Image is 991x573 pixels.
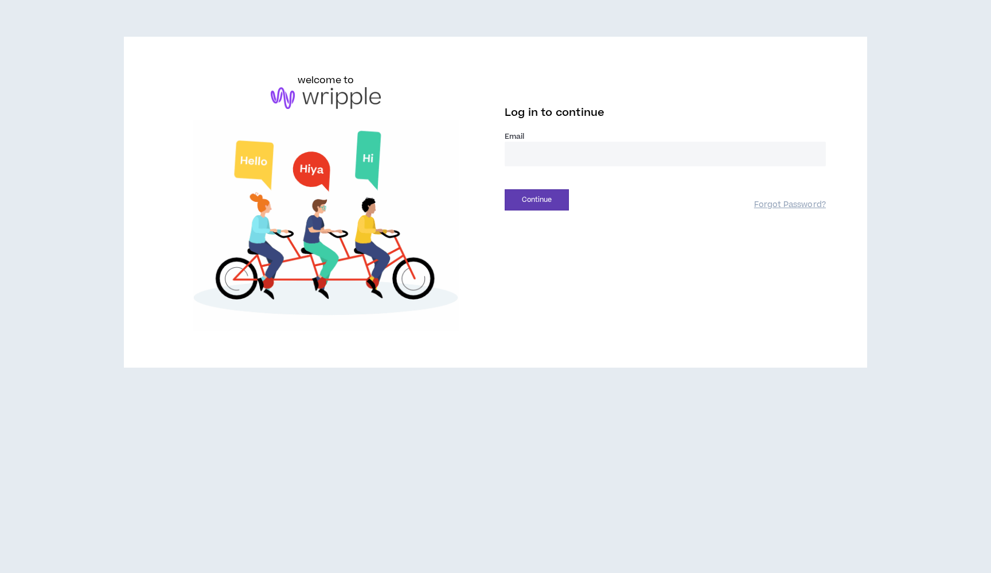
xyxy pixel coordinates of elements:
[298,73,354,87] h6: welcome to
[165,120,486,331] img: Welcome to Wripple
[754,200,826,211] a: Forgot Password?
[271,87,381,109] img: logo-brand.png
[505,106,604,120] span: Log in to continue
[505,189,569,211] button: Continue
[505,131,826,142] label: Email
